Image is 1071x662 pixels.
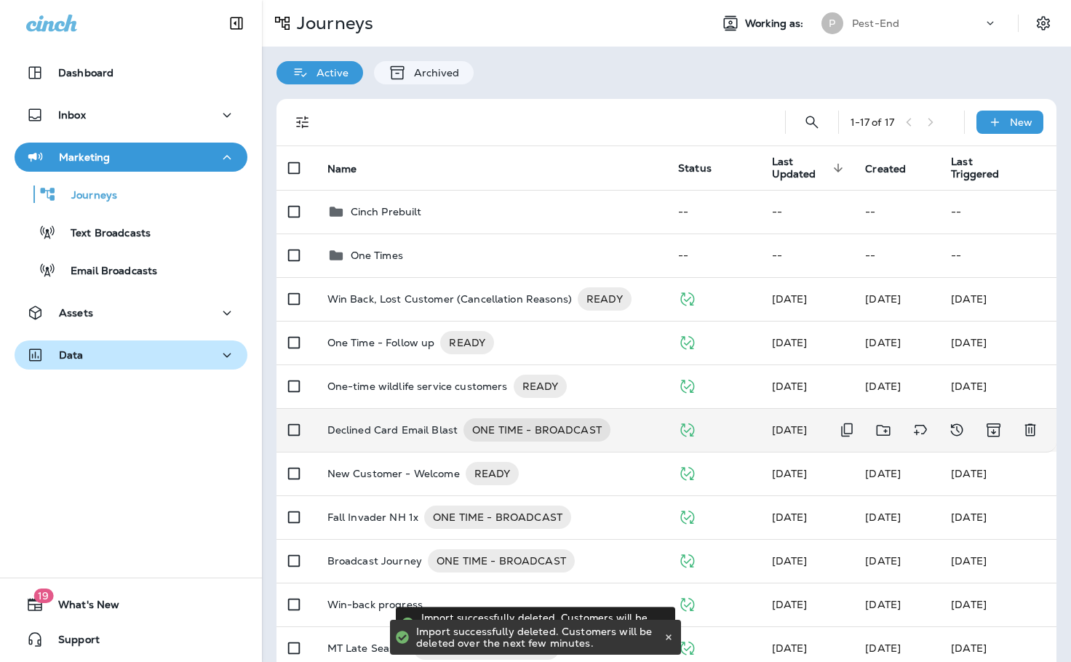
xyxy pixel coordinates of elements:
[772,511,808,524] span: Courtney Carace
[440,331,494,354] div: READY
[951,156,1018,180] span: Last Triggered
[327,549,422,573] p: Broadcast Journey
[745,17,807,30] span: Working as:
[772,336,808,349] span: Frank Carreno
[832,415,861,445] button: Duplicate
[428,549,575,573] div: ONE TIME - BROADCAST
[678,335,696,348] span: Published
[327,162,376,175] span: Name
[15,143,247,172] button: Marketing
[291,12,373,34] p: Journeys
[421,607,656,640] div: Import successfully deleted. Customers will be deleted over the next few minutes.
[678,640,696,653] span: Published
[58,67,114,79] p: Dashboard
[939,321,1056,364] td: [DATE]
[939,234,1056,277] td: --
[327,506,419,529] p: Fall Invader NH 1x
[466,466,519,481] span: READY
[15,625,247,654] button: Support
[853,234,939,277] td: --
[760,234,854,277] td: --
[15,590,247,619] button: 19What's New
[939,583,1056,626] td: [DATE]
[939,495,1056,539] td: [DATE]
[44,634,100,651] span: Support
[865,554,901,567] span: Frank Carreno
[327,287,572,311] p: Win Back, Lost Customer (Cancellation Reasons)
[865,336,901,349] span: Frank Carreno
[865,598,901,611] span: Frank Carreno
[327,163,357,175] span: Name
[58,109,86,121] p: Inbox
[865,380,901,393] span: Courtney Carace
[772,423,808,436] span: Patrick Nicholson
[44,599,119,616] span: What's New
[1030,10,1056,36] button: Settings
[15,179,247,210] button: Journeys
[15,298,247,327] button: Assets
[424,510,571,525] span: ONE TIME - BROADCAST
[309,67,349,79] p: Active
[327,462,460,485] p: New Customer - Welcome
[772,380,808,393] span: Frank Carreno
[939,190,1056,234] td: --
[1010,116,1032,128] p: New
[15,217,247,247] button: Text Broadcasts
[865,162,925,175] span: Created
[57,189,117,203] p: Journeys
[678,466,696,479] span: Published
[678,291,696,304] span: Published
[865,642,901,655] span: Courtney Carace
[678,378,696,391] span: Published
[979,415,1008,445] button: Archive
[351,206,422,218] p: Cinch Prebuilt
[772,467,808,480] span: Courtney Carace
[59,151,110,163] p: Marketing
[514,375,568,398] div: READY
[351,250,403,261] p: One Times
[578,287,632,311] div: READY
[678,597,696,610] span: Published
[951,156,999,180] span: Last Triggered
[942,415,971,445] button: View Changelog
[865,467,901,480] span: Frank Carreno
[678,161,712,175] span: Status
[59,307,93,319] p: Assets
[865,511,901,524] span: Courtney Carace
[821,12,843,34] div: P
[869,415,899,445] button: Move to folder
[853,190,939,234] td: --
[33,589,53,603] span: 19
[772,598,808,611] span: Frank Carreno
[772,156,829,180] span: Last Updated
[760,190,854,234] td: --
[772,642,808,655] span: Courtney Carace
[466,462,519,485] div: READY
[678,509,696,522] span: Published
[666,234,760,277] td: --
[463,423,610,437] span: ONE TIME - BROADCAST
[772,554,808,567] span: Courtney Carace
[939,452,1056,495] td: [DATE]
[59,349,84,361] p: Data
[797,108,827,137] button: Search Journeys
[678,553,696,566] span: Published
[327,637,407,660] p: MT Late Season
[852,17,899,29] p: Pest-End
[407,67,459,79] p: Archived
[56,227,151,241] p: Text Broadcasts
[939,364,1056,408] td: [DATE]
[939,539,1056,583] td: [DATE]
[15,58,247,87] button: Dashboard
[327,418,458,442] p: Declined Card Email Blast
[772,156,848,180] span: Last Updated
[865,292,901,306] span: Frank Carreno
[851,116,894,128] div: 1 - 17 of 17
[15,340,247,370] button: Data
[865,163,906,175] span: Created
[327,599,423,610] p: Win-back progress
[906,415,935,445] button: Add tags
[1016,415,1045,445] button: Delete
[15,100,247,129] button: Inbox
[15,255,247,285] button: Email Broadcasts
